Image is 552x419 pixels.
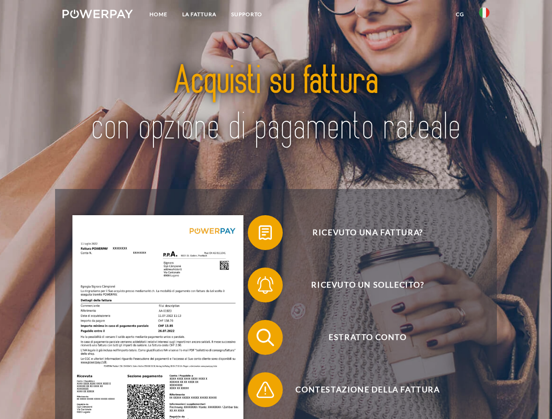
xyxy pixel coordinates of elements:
[248,372,475,407] button: Contestazione della fattura
[248,268,475,302] button: Ricevuto un sollecito?
[62,10,133,18] img: logo-powerpay-white.svg
[260,215,475,250] span: Ricevuto una fattura?
[254,274,276,296] img: qb_bell.svg
[142,7,175,22] a: Home
[260,268,475,302] span: Ricevuto un sollecito?
[254,326,276,348] img: qb_search.svg
[448,7,472,22] a: CG
[260,320,475,355] span: Estratto conto
[254,379,276,401] img: qb_warning.svg
[175,7,224,22] a: LA FATTURA
[83,42,469,167] img: title-powerpay_it.svg
[248,215,475,250] button: Ricevuto una fattura?
[224,7,270,22] a: Supporto
[260,372,475,407] span: Contestazione della fattura
[479,7,490,18] img: it
[248,320,475,355] button: Estratto conto
[254,222,276,244] img: qb_bill.svg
